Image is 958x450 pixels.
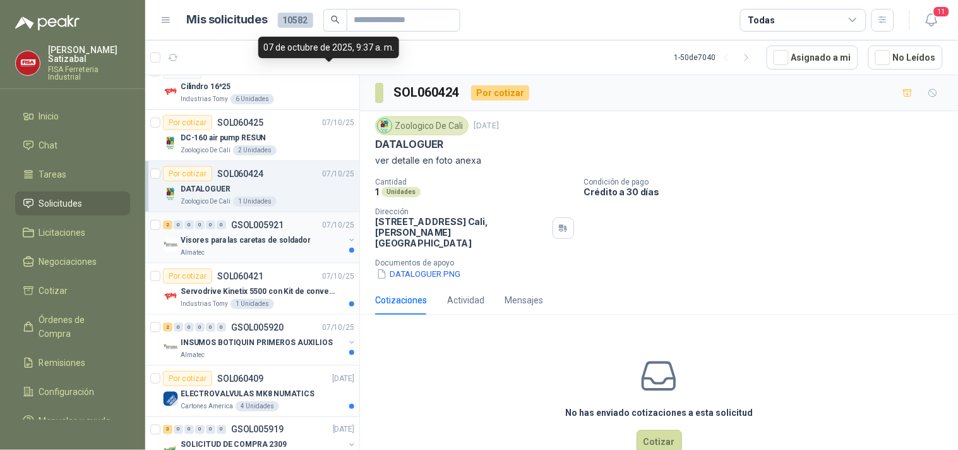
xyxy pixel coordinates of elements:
img: Company Logo [163,289,178,304]
img: Logo peakr [15,15,80,30]
a: 2 0 0 0 0 0 GSOL00592107/10/25 Company LogoVisores para las caretas de soldadorAlmatec [163,217,357,258]
div: 0 [206,323,215,332]
div: Por cotizar [471,85,529,100]
span: Licitaciones [39,226,86,240]
span: Negociaciones [39,255,97,269]
div: 0 [195,323,205,332]
p: SOL060425 [217,118,263,127]
p: ELECTROVALVULAS MK8 NUMATICS [181,388,314,400]
a: Manuales y ayuda [15,409,130,433]
a: Tareas [15,162,130,186]
div: 0 [174,221,183,229]
div: 2 Unidades [233,145,277,155]
p: 07/10/25 [322,168,354,180]
div: 0 [206,425,215,434]
span: Cotizar [39,284,68,298]
span: Tareas [39,167,67,181]
img: Company Logo [163,238,178,253]
a: Negociaciones [15,250,130,274]
span: 10582 [278,13,313,28]
p: DATALOGUER [181,183,231,195]
div: 0 [195,221,205,229]
p: GSOL005921 [231,221,284,229]
a: Solicitudes [15,192,130,216]
a: Remisiones [15,351,130,375]
p: Zoologico De Cali [181,145,231,155]
p: 07/10/25 [322,322,354,334]
span: search [331,15,340,24]
div: Por cotizar [163,166,212,181]
div: 0 [217,323,226,332]
p: Industrias Tomy [181,299,228,309]
img: Company Logo [163,135,178,150]
p: SOL060424 [217,169,263,178]
a: Licitaciones [15,221,130,245]
div: Mensajes [505,293,543,307]
img: Company Logo [163,340,178,355]
div: 0 [184,221,194,229]
button: Asignado a mi [767,46,858,70]
p: Industrias Tomy [181,94,228,104]
p: 07/10/25 [322,117,354,129]
p: Almatec [181,350,205,360]
p: Cilindro 16*25 [181,81,231,93]
a: Por cotizarSOL06042407/10/25 Company LogoDATALOGUERZoologico De Cali1 Unidades [145,161,359,212]
div: 0 [184,425,194,434]
div: 0 [206,221,215,229]
p: Almatec [181,248,205,258]
div: 1 - 50 de 7040 [674,47,757,68]
p: [STREET_ADDRESS] Cali , [PERSON_NAME][GEOGRAPHIC_DATA] [375,216,548,248]
div: Zoologico De Cali [375,116,469,135]
span: Chat [39,138,58,152]
p: Documentos de apoyo [375,258,953,267]
div: Por cotizar [163,371,212,386]
div: 1 Unidades [233,197,277,207]
img: Company Logo [163,84,178,99]
div: 0 [184,323,194,332]
div: Por cotizar [163,269,212,284]
span: Inicio [39,109,59,123]
h1: Mis solicitudes [187,11,268,29]
p: DATALOGUER [375,138,443,151]
a: Chat [15,133,130,157]
a: Configuración [15,380,130,404]
button: No Leídos [868,46,943,70]
p: GSOL005920 [231,323,284,332]
p: Cantidad [375,178,574,186]
img: Company Logo [163,391,178,406]
p: 07/10/25 [322,219,354,231]
span: 11 [933,6,950,18]
p: [DATE] [333,424,354,436]
img: Company Logo [378,119,392,133]
a: Por cotizarSOL060409[DATE] Company LogoELECTROVALVULAS MK8 NUMATICSCartones America4 Unidades [145,366,359,417]
p: Cartones America [181,401,233,411]
p: INSUMOS BOTIQUIN PRIMEROS AUXILIOS [181,337,333,349]
a: Cotizar [15,279,130,303]
p: 1 [375,186,379,197]
p: Condición de pago [584,178,953,186]
p: 07/10/25 [322,271,354,283]
div: Por cotizar [163,115,212,130]
h3: No has enviado cotizaciones a esta solicitud [565,406,753,420]
a: Por cotizarSOL06042507/10/25 Company LogoDC-160 air pump RESUNZoologico De Cali2 Unidades [145,110,359,161]
div: Cotizaciones [375,293,427,307]
p: SOL060409 [217,374,263,383]
a: CerradoSOL06042807/10/25 Company LogoCilindro 16*25Industrias Tomy6 Unidades [145,59,359,110]
img: Company Logo [163,186,178,202]
div: 0 [174,425,183,434]
div: 1 Unidades [231,299,274,309]
div: 3 [163,425,172,434]
div: 0 [174,323,183,332]
div: 0 [195,425,205,434]
p: GSOL005919 [231,425,284,434]
a: Órdenes de Compra [15,308,130,346]
p: Visores para las caretas de soldador [181,234,311,246]
p: DC-160 air pump RESUN [181,132,266,144]
div: 07 de octubre de 2025, 9:37 a. m. [258,37,399,58]
span: Manuales y ayuda [39,414,111,428]
p: [PERSON_NAME] Satizabal [48,46,130,63]
a: Inicio [15,104,130,128]
div: Actividad [447,293,484,307]
span: Remisiones [39,356,86,370]
p: SOL060428 [207,67,253,76]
